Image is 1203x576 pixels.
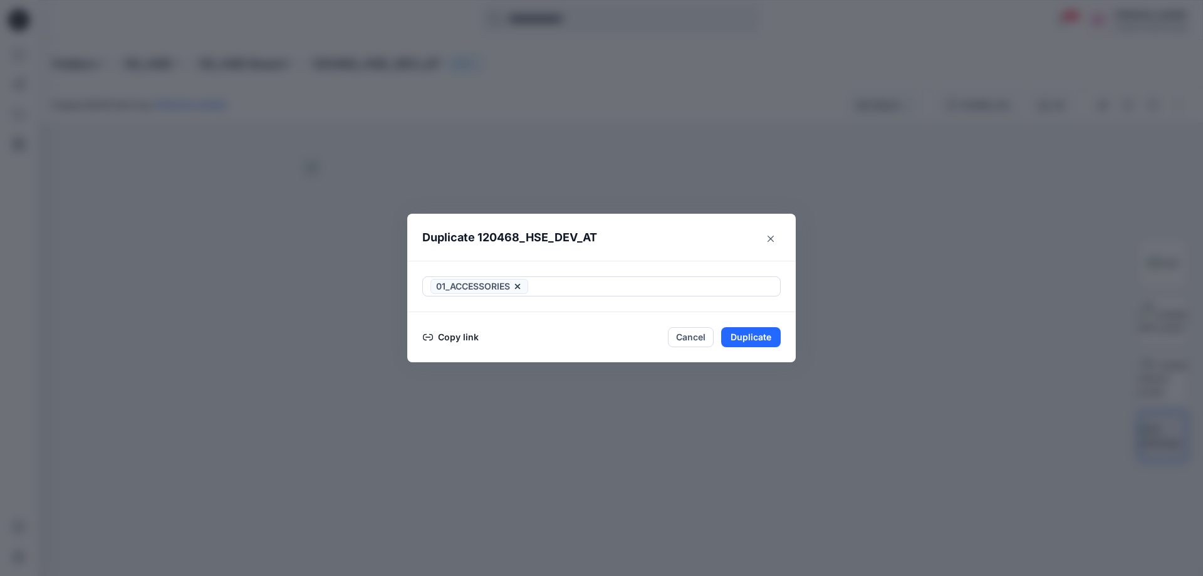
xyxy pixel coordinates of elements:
[422,330,479,345] button: Copy link
[721,327,781,347] button: Duplicate
[422,229,597,246] p: Duplicate 120468_HSE_DEV_AT
[668,327,714,347] button: Cancel
[436,279,510,294] span: 01_ACCESSORIES
[761,229,781,249] button: Close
